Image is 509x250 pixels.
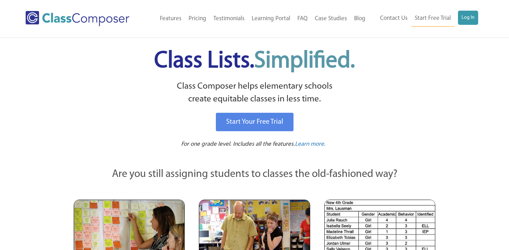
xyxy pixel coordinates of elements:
span: Class Lists. [154,50,355,73]
a: Start Free Trial [411,11,454,27]
span: Simplified. [254,50,355,73]
img: Class Composer [26,11,129,26]
p: Class Composer helps elementary schools create equitable classes in less time. [73,80,436,106]
a: Start Your Free Trial [216,113,293,131]
a: Case Studies [311,11,351,27]
a: Log In [458,11,478,25]
a: Contact Us [376,11,411,26]
nav: Header Menu [145,11,369,27]
span: Start Your Free Trial [226,118,283,126]
a: FAQ [294,11,311,27]
a: Features [156,11,185,27]
span: For one grade level. Includes all the features. [181,141,295,147]
a: Blog [351,11,369,27]
nav: Header Menu [369,11,478,27]
p: Are you still assigning students to classes the old-fashioned way? [74,167,435,182]
a: Learn more. [295,140,325,149]
a: Learning Portal [248,11,294,27]
a: Testimonials [210,11,248,27]
span: Learn more. [295,141,325,147]
a: Pricing [185,11,210,27]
